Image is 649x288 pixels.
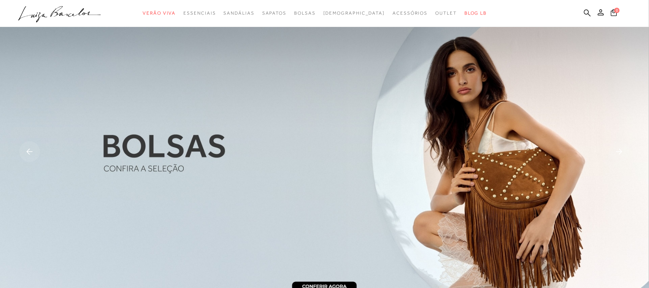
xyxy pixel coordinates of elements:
a: BLOG LB [464,6,487,20]
span: Sandálias [224,10,255,16]
span: Verão Viva [143,10,176,16]
a: categoryNavScreenReaderText [143,6,176,20]
a: categoryNavScreenReaderText [294,6,316,20]
span: Acessórios [393,10,428,16]
span: Bolsas [294,10,316,16]
span: BLOG LB [464,10,487,16]
span: Essenciais [183,10,216,16]
a: categoryNavScreenReaderText [183,6,216,20]
span: 0 [614,8,620,13]
a: noSubCategoriesText [323,6,385,20]
span: Sapatos [262,10,286,16]
span: [DEMOGRAPHIC_DATA] [323,10,385,16]
button: 0 [609,8,619,19]
span: Outlet [436,10,457,16]
a: categoryNavScreenReaderText [393,6,428,20]
a: categoryNavScreenReaderText [436,6,457,20]
a: categoryNavScreenReaderText [224,6,255,20]
a: categoryNavScreenReaderText [262,6,286,20]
